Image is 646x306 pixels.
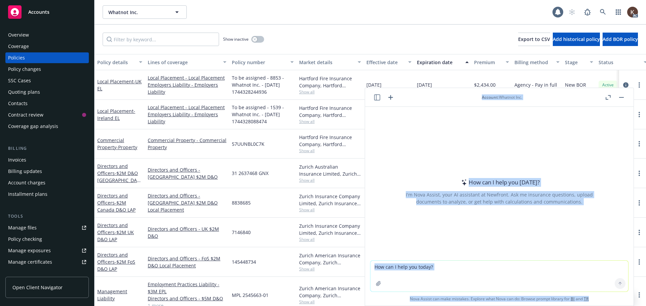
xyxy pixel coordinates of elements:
div: Hartford Fire Insurance Company, Hartford Insurance Group [299,134,361,148]
span: Show all [299,89,361,95]
div: How can I help you [DATE]? [459,178,540,187]
button: Premium [471,54,512,70]
span: $2,434.00 [474,81,496,88]
a: Directors and Officers - $5M D&O [148,295,226,302]
a: more [635,140,643,148]
a: Quoting plans [5,87,89,97]
a: Local Placement [97,78,142,92]
a: Account charges [5,177,89,188]
a: Employment Practices Liability - $3M EPL [148,281,226,295]
div: Policy changes [8,64,41,75]
span: Show all [299,148,361,154]
span: Export to CSV [518,36,550,42]
span: Show all [299,236,361,242]
span: - $2M UK D&O LAP [97,229,134,243]
div: SSC Cases [8,75,31,86]
div: Coverage [8,41,29,52]
span: MPL 2545663-01 [232,292,268,299]
div: Zurich Insurance Company Limited, Zurich Insurance Group, Hub International Limited [299,193,361,207]
a: Directors and Officers - FoS $2M D&O Local Placement [148,255,226,269]
a: more [635,228,643,236]
div: Manage exposures [8,245,51,256]
div: Hartford Fire Insurance Company, Hartford Insurance Group, Hartford Insurance Group (International) [299,104,361,119]
a: more [635,169,643,177]
div: Policy checking [8,234,42,245]
a: more [635,258,643,266]
div: Stage [565,59,586,66]
a: Switch app [612,5,625,19]
div: Billing [5,145,89,152]
span: - $2M D&O [GEOGRAPHIC_DATA] LAP [97,170,141,190]
div: Policy details [97,59,135,66]
div: Coverage gap analysis [8,121,58,132]
button: Lines of coverage [145,54,229,70]
button: Add BOR policy [603,33,638,46]
a: Billing updates [5,166,89,177]
a: Directors and Officers - UK $2M D&O [148,225,226,239]
div: Billing method [514,59,552,66]
span: Active [601,82,615,88]
span: - $2M Canada D&O LAP [97,200,136,213]
input: Filter by keyword... [103,33,219,46]
a: Policies [5,52,89,63]
div: Premium [474,59,502,66]
div: Policy number [232,59,286,66]
div: Contract review [8,110,43,120]
span: Show inactive [223,36,249,42]
div: Expiration date [417,59,461,66]
a: Commercial Property - Commercial Property [148,137,226,151]
div: Account charges [8,177,45,188]
span: Show all [299,177,361,183]
a: Policy changes [5,64,89,75]
span: 8838685 [232,199,251,206]
span: [DATE] [366,81,382,88]
a: Employers Liability - Employers Liability [148,81,226,95]
a: Directors and Officers [97,192,136,213]
span: Show all [299,266,361,272]
div: Contacts [8,98,28,109]
a: Manage exposures [5,245,89,256]
a: Accounts [5,3,89,21]
a: Directors and Officers [97,222,134,243]
div: : Whatnot Inc. [482,94,522,100]
div: Lines of coverage [148,59,219,66]
a: BI [571,296,575,302]
a: Contacts [5,98,89,109]
a: more [635,111,643,119]
span: Agency - Pay in full [514,81,557,88]
div: Invoices [8,155,26,165]
a: Local Placement - Local Placement [148,104,226,111]
div: Tools [5,213,89,220]
div: Zurich American Insurance Company, Zurich Insurance Group [299,285,361,299]
div: Market details [299,59,354,66]
div: Effective date [366,59,404,66]
div: Manage certificates [8,257,52,267]
img: photo [627,7,638,17]
span: Show all [299,207,361,213]
a: SSC Cases [5,75,89,86]
span: [DATE] [417,81,432,88]
a: Report a Bug [581,5,594,19]
span: Add historical policy [553,36,600,42]
button: Policy details [95,54,145,70]
a: Coverage [5,41,89,52]
a: Directors and Officers [97,163,140,190]
div: Zurich American Insurance Company, Zurich Insurance Group [299,252,361,266]
a: Manage files [5,222,89,233]
div: Zurich Insurance Company Limited, Zurich Insurance Group [299,222,361,236]
div: Billing updates [8,166,42,177]
span: To be assigned - 1539 - Whatnot Inc. - [DATE] 1744328088474 [232,104,294,125]
span: 7146840 [232,229,251,236]
a: Installment plans [5,189,89,200]
a: Coverage gap analysis [5,121,89,132]
button: Market details [296,54,364,70]
button: Expiration date [414,54,471,70]
span: Account [482,94,498,100]
a: Commercial Property [97,137,137,150]
div: I'm Nova Assist, your AI assistant at Newfront. Ask me insurance questions, upload documents to a... [405,191,594,205]
a: Local Placement [97,108,135,121]
span: - $2M FoS D&O LAP [97,259,135,272]
button: Billing method [512,54,562,70]
a: Invoices [5,155,89,165]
